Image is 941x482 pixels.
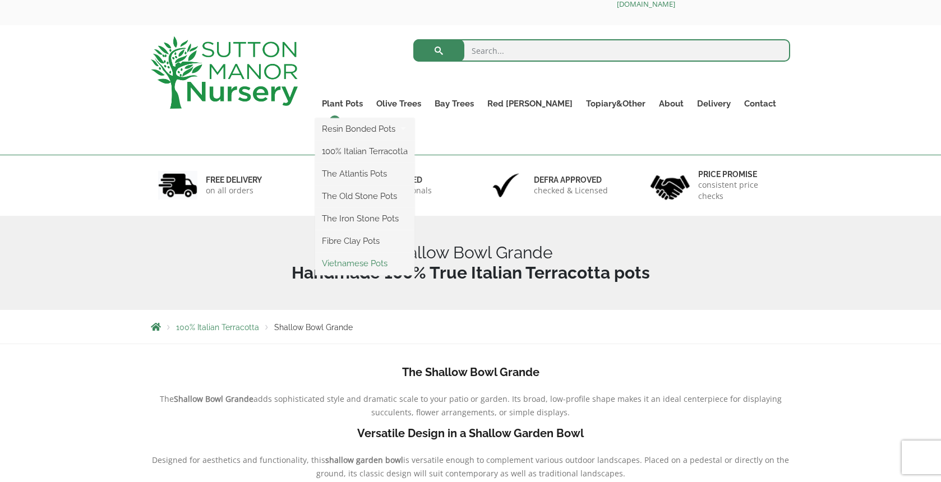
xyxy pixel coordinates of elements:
[274,323,353,332] span: Shallow Bowl Grande
[174,393,253,404] b: Shallow Bowl Grande
[316,455,790,479] span: is versatile enough to complement various outdoor landscapes. Placed on a pedestal or directly on...
[315,121,414,137] a: Resin Bonded Pots
[151,322,790,331] nav: Breadcrumbs
[315,255,414,272] a: Vietnamese Pots
[698,179,783,202] p: consistent price checks
[152,455,325,465] span: Designed for aesthetics and functionality, this
[579,96,652,112] a: Topiary&Other
[737,96,783,112] a: Contact
[690,96,737,112] a: Delivery
[481,96,579,112] a: Red [PERSON_NAME]
[315,143,414,160] a: 100% Italian Terracotta
[325,455,403,465] b: shallow garden bowl
[486,171,525,200] img: 3.jpg
[315,210,414,227] a: The Iron Stone Pots
[160,393,174,404] span: The
[315,165,414,182] a: The Atlantis Pots
[151,36,298,109] img: logo
[651,168,690,202] img: 4.jpg
[698,169,783,179] h6: Price promise
[357,427,584,440] b: Versatile Design in a Shallow Garden Bowl
[315,96,370,112] a: Plant Pots
[413,39,791,62] input: Search...
[206,185,262,196] p: on all orders
[534,185,608,196] p: checked & Licensed
[315,188,414,205] a: The Old Stone Pots
[402,365,539,379] b: The Shallow Bowl Grande
[315,233,414,249] a: Fibre Clay Pots
[206,175,262,185] h6: FREE DELIVERY
[652,96,690,112] a: About
[158,171,197,200] img: 1.jpg
[176,323,259,332] a: 100% Italian Terracotta
[534,175,608,185] h6: Defra approved
[151,243,790,283] h1: Shallow Bowl Grande
[428,96,481,112] a: Bay Trees
[253,393,782,418] span: adds sophisticated style and dramatic scale to your patio or garden. Its broad, low-profile shape...
[370,96,428,112] a: Olive Trees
